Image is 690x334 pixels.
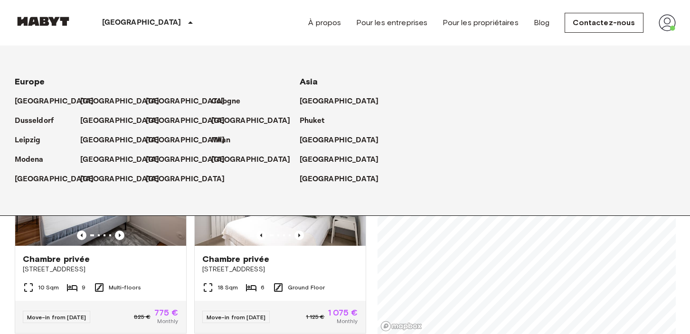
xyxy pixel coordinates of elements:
[211,115,300,127] a: [GEOGRAPHIC_DATA]
[15,115,54,127] p: Dusseldorf
[80,135,169,146] a: [GEOGRAPHIC_DATA]
[15,174,104,185] a: [GEOGRAPHIC_DATA]
[211,154,300,166] a: [GEOGRAPHIC_DATA]
[256,231,266,240] button: Previous image
[207,314,266,321] span: Move-in from [DATE]
[194,131,366,334] a: Marketing picture of unit FR-18-001-002-02HPrevious imagePrevious imageChambre privée[STREET_ADDR...
[300,96,379,107] p: [GEOGRAPHIC_DATA]
[146,115,225,127] p: [GEOGRAPHIC_DATA]
[337,317,358,325] span: Monthly
[300,115,334,127] a: Phuket
[288,283,325,292] span: Ground Floor
[15,135,50,146] a: Leipzig
[154,308,179,317] span: 775 €
[15,135,41,146] p: Leipzig
[80,96,160,107] p: [GEOGRAPHIC_DATA]
[157,317,178,325] span: Monthly
[80,174,169,185] a: [GEOGRAPHIC_DATA]
[77,231,86,240] button: Previous image
[80,115,160,127] p: [GEOGRAPHIC_DATA]
[15,174,94,185] p: [GEOGRAPHIC_DATA]
[300,174,388,185] a: [GEOGRAPHIC_DATA]
[202,253,270,265] span: Chambre privée
[300,154,388,166] a: [GEOGRAPHIC_DATA]
[15,96,94,107] p: [GEOGRAPHIC_DATA]
[15,17,72,26] img: Habyt
[115,231,124,240] button: Previous image
[300,135,379,146] p: [GEOGRAPHIC_DATA]
[306,313,324,321] span: 1 125 €
[534,17,550,28] a: Blog
[308,17,341,28] a: À propos
[80,115,169,127] a: [GEOGRAPHIC_DATA]
[27,314,86,321] span: Move-in from [DATE]
[294,231,304,240] button: Previous image
[15,154,53,166] a: Modena
[80,135,160,146] p: [GEOGRAPHIC_DATA]
[146,96,235,107] a: [GEOGRAPHIC_DATA]
[15,154,44,166] p: Modena
[109,283,142,292] span: Multi-floors
[134,313,151,321] span: 825 €
[211,96,250,107] a: Cologne
[202,265,358,274] span: [STREET_ADDRESS]
[80,154,160,166] p: [GEOGRAPHIC_DATA]
[38,283,59,292] span: 10 Sqm
[23,265,179,274] span: [STREET_ADDRESS]
[15,115,64,127] a: Dusseldorf
[300,174,379,185] p: [GEOGRAPHIC_DATA]
[15,76,45,87] span: Europe
[146,154,225,166] p: [GEOGRAPHIC_DATA]
[15,131,187,334] a: Marketing picture of unit FR-18-004-001-04Previous imagePrevious imageChambre privée[STREET_ADDRE...
[328,308,358,317] span: 1 075 €
[356,17,427,28] a: Pour les entreprises
[443,17,518,28] a: Pour les propriétaires
[300,96,388,107] a: [GEOGRAPHIC_DATA]
[261,283,265,292] span: 6
[82,283,85,292] span: 9
[23,253,90,265] span: Chambre privée
[211,154,291,166] p: [GEOGRAPHIC_DATA]
[15,96,104,107] a: [GEOGRAPHIC_DATA]
[300,76,318,87] span: Asia
[80,174,160,185] p: [GEOGRAPHIC_DATA]
[659,14,676,31] img: avatar
[102,17,181,28] p: [GEOGRAPHIC_DATA]
[217,283,238,292] span: 18 Sqm
[80,154,169,166] a: [GEOGRAPHIC_DATA]
[211,115,291,127] p: [GEOGRAPHIC_DATA]
[300,154,379,166] p: [GEOGRAPHIC_DATA]
[146,154,235,166] a: [GEOGRAPHIC_DATA]
[300,115,325,127] p: Phuket
[146,96,225,107] p: [GEOGRAPHIC_DATA]
[146,135,235,146] a: [GEOGRAPHIC_DATA]
[565,13,643,33] a: Contactez-nous
[211,135,231,146] p: Milan
[380,321,422,332] a: Mapbox logo
[146,174,235,185] a: [GEOGRAPHIC_DATA]
[146,174,225,185] p: [GEOGRAPHIC_DATA]
[211,135,240,146] a: Milan
[211,96,241,107] p: Cologne
[146,135,225,146] p: [GEOGRAPHIC_DATA]
[300,135,388,146] a: [GEOGRAPHIC_DATA]
[80,96,169,107] a: [GEOGRAPHIC_DATA]
[146,115,235,127] a: [GEOGRAPHIC_DATA]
